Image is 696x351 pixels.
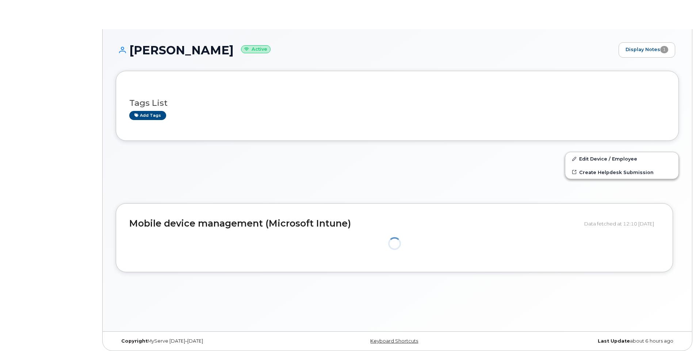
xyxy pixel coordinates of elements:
[121,338,148,344] strong: Copyright
[370,338,418,344] a: Keyboard Shortcuts
[565,166,678,179] a: Create Helpdesk Submission
[129,99,665,108] h3: Tags List
[584,217,659,231] div: Data fetched at 12:10 [DATE]
[565,152,678,165] a: Edit Device / Employee
[619,42,675,58] a: Display Notes1
[241,45,271,54] small: Active
[129,111,166,120] a: Add tags
[598,338,630,344] strong: Last Update
[129,219,579,229] h2: Mobile device management (Microsoft Intune)
[116,338,303,344] div: MyServe [DATE]–[DATE]
[491,338,679,344] div: about 6 hours ago
[116,44,615,57] h1: [PERSON_NAME]
[660,46,668,53] span: 1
